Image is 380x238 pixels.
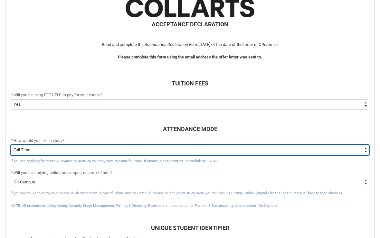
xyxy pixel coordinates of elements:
abbr: required [11,138,13,143]
span: If you would like to study your course in Blended mode (a mix of Online and On-Campus), please se... [11,191,343,195]
p: Read and complete this [DATE] of the date of the email. [11,41,369,48]
i: Form [189,42,198,47]
span: NOTE: All students studying Acting, Comedy, Stage Management, Writing & Directing, Entertainment ... [11,204,279,208]
span: How would you like to study? [14,138,64,143]
i: Letter of Offer [242,42,268,47]
b: TUITION FEES [172,80,208,87]
i: Acceptance Declaration [145,42,188,47]
b: Please complete this form using the email address the offer letter was sent to. [118,55,262,59]
abbr: required [11,171,13,175]
h2: ACCEPTANCE DECLARATION [11,20,369,29]
b: UNIQUE STUDENT IDENTIFIER [151,225,229,231]
span: If you are applying for Youth Allowance or Austudy, you may have to study full time. If unsure, p... [11,159,220,163]
span: Will you be studying online, on-campus, or a mix of both? [14,171,113,175]
span: Will you be using FEE-HELP to pay for your course? [14,93,102,97]
abbr: required [11,93,13,97]
b: ATTENDANCE MODE [163,126,217,132]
